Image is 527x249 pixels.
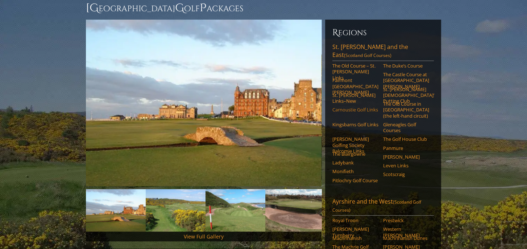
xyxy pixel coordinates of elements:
a: Ladybank [332,160,378,166]
a: Machrihanish [332,235,378,241]
a: Western [PERSON_NAME] [383,226,429,238]
a: St. [PERSON_NAME] Links–New [332,92,378,104]
a: Pitlochry Golf Course [332,177,378,183]
a: The Old Course – St. [PERSON_NAME] Links [332,63,378,81]
a: Fairmont [GEOGRAPHIC_DATA][PERSON_NAME] [332,77,378,95]
a: Prestwick [383,217,429,223]
h1: [GEOGRAPHIC_DATA] olf ackages [86,1,441,15]
a: The Old Course in [GEOGRAPHIC_DATA] (the left-hand circuit) [383,101,429,119]
a: [PERSON_NAME] Turnberry [332,226,378,238]
a: The Duke’s Course [383,63,429,69]
span: P [200,1,207,15]
a: St. [PERSON_NAME] [DEMOGRAPHIC_DATA]’ Putting Club [383,86,429,104]
span: G [175,1,184,15]
a: Monifieth [332,168,378,174]
a: Carnoustie Golf Links [332,107,378,113]
h6: Regions [332,27,434,38]
a: The Castle Course at [GEOGRAPHIC_DATA][PERSON_NAME] [383,72,429,89]
a: [PERSON_NAME] Golfing Society Balcomie Links [332,136,378,154]
a: St. [PERSON_NAME] and the East(Scotland Golf Courses) [332,43,434,61]
a: Panmure [383,145,429,151]
a: Machrihanish Dunes [383,235,429,241]
a: Kingsbarns Golf Links [332,122,378,127]
a: Scotscraig [383,171,429,177]
a: Leven Links [383,163,429,168]
a: The Golf House Club [383,136,429,142]
a: Ayrshire and the West(Scotland Golf Courses) [332,197,434,216]
a: View Full Gallery [184,233,224,240]
a: The Blairgowrie [332,151,378,157]
span: (Scotland Golf Courses) [344,52,391,58]
a: [PERSON_NAME] [383,154,429,160]
a: Royal Troon [332,217,378,223]
a: Gleneagles Golf Courses [383,122,429,134]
